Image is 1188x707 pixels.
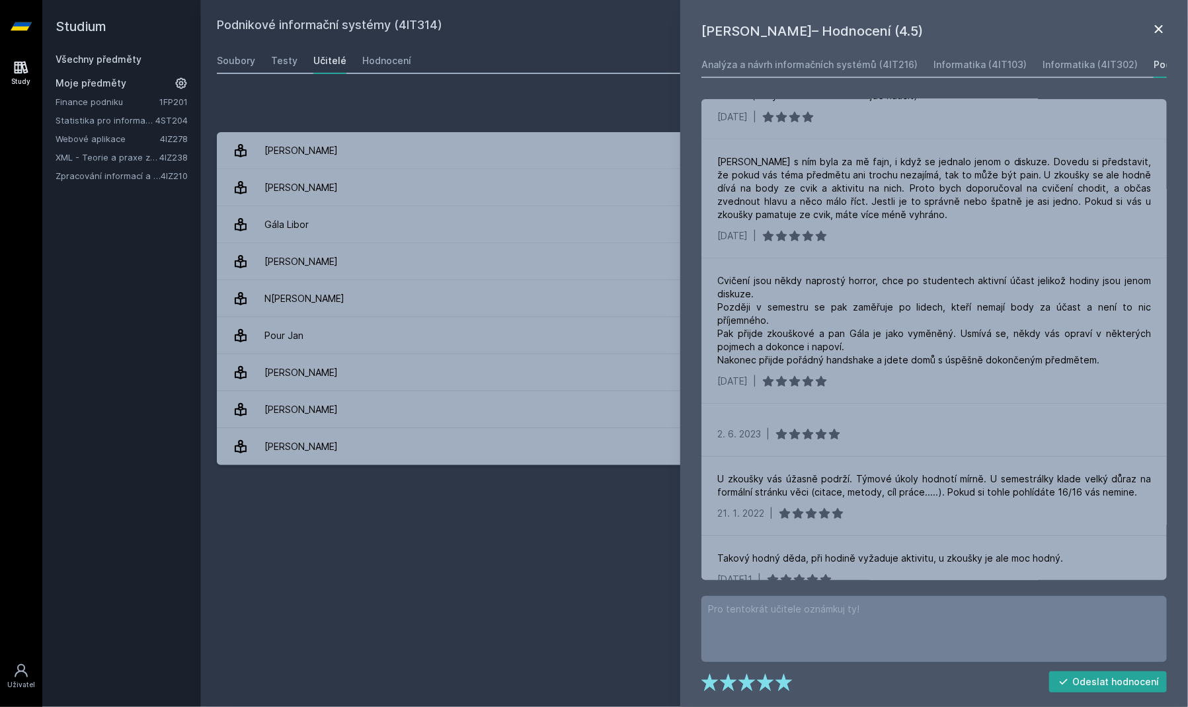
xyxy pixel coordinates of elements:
div: Učitelé [313,54,346,67]
a: [PERSON_NAME] 1 hodnocení 5.0 [217,354,1172,391]
div: | [753,229,756,242]
div: N[PERSON_NAME] [264,285,344,312]
a: 4IZ278 [160,133,188,144]
a: 4ST204 [155,115,188,126]
div: | [753,110,756,124]
a: 4IZ210 [161,170,188,181]
a: Zpracování informací a znalostí [56,169,161,182]
div: [DATE] [717,375,748,388]
div: [DATE] [717,110,748,124]
a: Uživatel [3,656,40,696]
div: Uživatel [7,680,35,690]
a: [PERSON_NAME] 1 hodnocení 5.0 [217,391,1172,428]
a: XML - Teorie a praxe značkovacích jazyků [56,151,159,164]
div: Pour Jan [264,322,303,349]
a: 4IZ238 [159,152,188,163]
a: Study [3,53,40,93]
span: Moje předměty [56,77,126,90]
a: [PERSON_NAME] 2 hodnocení 5.0 [217,243,1172,280]
div: Gála Libor [264,211,309,238]
div: Soubory [217,54,255,67]
div: Hodnocení [362,54,411,67]
h2: Podnikové informační systémy (4IT314) [217,16,1024,37]
div: | [766,428,770,441]
a: N[PERSON_NAME] 9 hodnocení 4.7 [217,280,1172,317]
div: Study [12,77,31,87]
div: [DATE] [717,229,748,242]
a: Všechny předměty [56,54,141,65]
div: 2. 6. 2023 [717,428,761,441]
a: 1FP201 [159,96,188,107]
div: [PERSON_NAME] [264,248,338,275]
a: Webové aplikace [56,132,160,145]
a: [PERSON_NAME] 2 hodnocení 5.0 [217,169,1172,206]
a: Finance podniku [56,95,159,108]
div: [PERSON_NAME] [264,174,338,201]
div: U zkoušky vás úžasně podrží. Týmové úkoly hodnotí mírně. U semestrálky klade velký důraz na formá... [717,472,1151,499]
a: [PERSON_NAME] 1 hodnocení 5.0 [217,428,1172,465]
div: Testy [271,54,297,67]
div: Cvičení jsou někdy naprostý horror, chce po studentech aktivní účast jelikož hodiny jsou jenom di... [717,274,1151,367]
div: [PERSON_NAME] [264,433,338,460]
a: Učitelé [313,48,346,74]
a: Gála Libor 22 hodnocení 4.5 [217,206,1172,243]
div: [PERSON_NAME] s ním byla za mě fajn, i když se jednalo jenom o diskuze. Dovedu si představit, že ... [717,155,1151,221]
div: [PERSON_NAME] [264,396,338,423]
div: [PERSON_NAME] [264,359,338,386]
a: Statistika pro informatiky [56,114,155,127]
div: [PERSON_NAME] [264,137,338,164]
a: Hodnocení [362,48,411,74]
div: | [753,375,756,388]
a: Soubory [217,48,255,74]
a: [PERSON_NAME] 8 hodnocení 3.3 [217,132,1172,169]
a: Pour Jan 5 hodnocení 4.6 [217,317,1172,354]
a: Testy [271,48,297,74]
